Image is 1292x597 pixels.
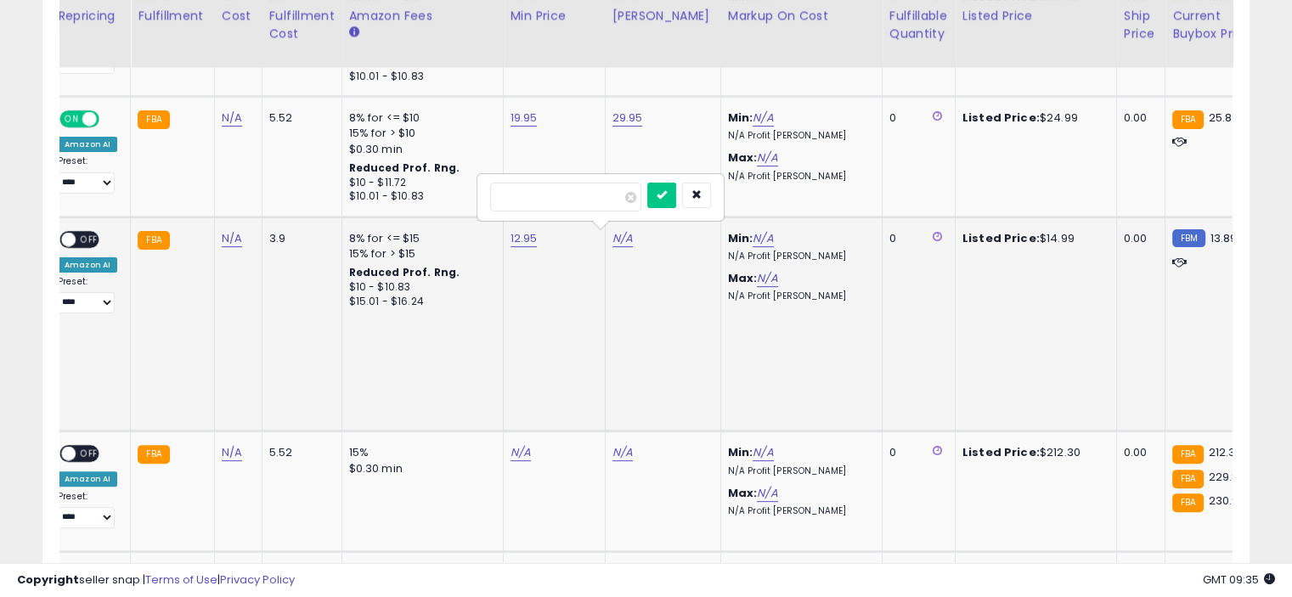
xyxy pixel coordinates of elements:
a: N/A [222,110,242,127]
small: FBA [138,445,169,464]
div: 8% for <= $15 [349,231,490,246]
small: Amazon Fees. [349,25,359,40]
div: $10 - $10.83 [349,280,490,295]
strong: Copyright [17,572,79,588]
b: Reduced Prof. Rng. [349,161,460,175]
a: N/A [753,110,773,127]
small: FBA [1172,493,1204,512]
div: 0.00 [1124,110,1152,126]
div: 15% for > $10 [349,126,490,141]
a: N/A [612,444,633,461]
div: 0.00 [1124,231,1152,246]
div: Preset: [58,491,117,529]
a: N/A [757,485,777,502]
a: 19.95 [511,110,538,127]
b: Min: [728,230,753,246]
div: 15% for > $15 [349,246,490,262]
span: 25.89 [1208,110,1238,126]
b: Max: [728,149,758,166]
a: Terms of Use [145,572,217,588]
span: 13.89 [1210,230,1237,246]
div: Repricing [58,7,123,25]
b: Min: [728,444,753,460]
b: Reduced Prof. Rng. [349,265,460,279]
div: Amazon AI [58,257,117,273]
div: Amazon AI [58,471,117,487]
a: N/A [612,230,633,247]
div: 0 [889,231,942,246]
div: $10 - $11.72 [349,176,490,190]
div: $0.30 min [349,142,490,157]
b: Listed Price: [962,444,1040,460]
p: N/A Profit [PERSON_NAME] [728,290,869,302]
span: 229.87 [1208,469,1244,485]
div: $212.30 [962,445,1103,460]
a: N/A [753,230,773,247]
div: 15% [349,445,490,460]
div: Cost [222,7,255,25]
small: FBA [1172,470,1204,488]
div: $10.01 - $10.83 [349,189,490,204]
p: N/A Profit [PERSON_NAME] [728,505,869,517]
div: Amazon AI [58,137,117,152]
small: FBA [138,231,169,250]
p: N/A Profit [PERSON_NAME] [728,130,869,142]
a: N/A [222,230,242,247]
span: 2025-10-14 09:35 GMT [1203,572,1275,588]
span: OFF [76,447,103,461]
a: N/A [222,444,242,461]
div: 8% for <= $10 [349,110,490,126]
a: 29.95 [612,110,643,127]
div: Markup on Cost [728,7,875,25]
small: FBA [138,110,169,129]
div: Listed Price [962,7,1109,25]
p: N/A Profit [PERSON_NAME] [728,171,869,183]
div: $15.01 - $16.24 [349,295,490,309]
div: 5.52 [269,445,329,460]
div: 3.9 [269,231,329,246]
div: Preset: [58,155,117,194]
a: N/A [757,270,777,287]
p: N/A Profit [PERSON_NAME] [728,251,869,262]
b: Max: [728,270,758,286]
div: Current Buybox Price [1172,7,1260,42]
a: 12.95 [511,230,538,247]
div: Fulfillment [138,7,206,25]
b: Max: [728,485,758,501]
span: ON [61,112,82,127]
span: 212.3 [1208,444,1235,460]
div: 0 [889,445,942,460]
div: Min Price [511,7,598,25]
div: Preset: [58,276,117,314]
div: 0 [889,110,942,126]
div: Fulfillment Cost [269,7,335,42]
small: FBA [1172,445,1204,464]
div: $10.01 - $10.83 [349,70,490,84]
a: N/A [757,149,777,166]
a: Privacy Policy [220,572,295,588]
span: OFF [76,232,103,246]
div: 0.00 [1124,445,1152,460]
a: N/A [753,444,773,461]
div: $24.99 [962,110,1103,126]
span: OFF [97,112,124,127]
small: FBA [1172,110,1204,129]
small: FBM [1172,229,1205,247]
div: seller snap | | [17,572,295,589]
div: $14.99 [962,231,1103,246]
b: Listed Price: [962,110,1040,126]
p: N/A Profit [PERSON_NAME] [728,465,869,477]
b: Listed Price: [962,230,1040,246]
div: Ship Price [1124,7,1158,42]
div: 5.52 [269,110,329,126]
div: $0.30 min [349,461,490,476]
div: Fulfillable Quantity [889,7,948,42]
span: 230.97 [1208,493,1244,509]
a: N/A [511,444,531,461]
div: [PERSON_NAME] [612,7,714,25]
div: Amazon Fees [349,7,496,25]
b: Min: [728,110,753,126]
